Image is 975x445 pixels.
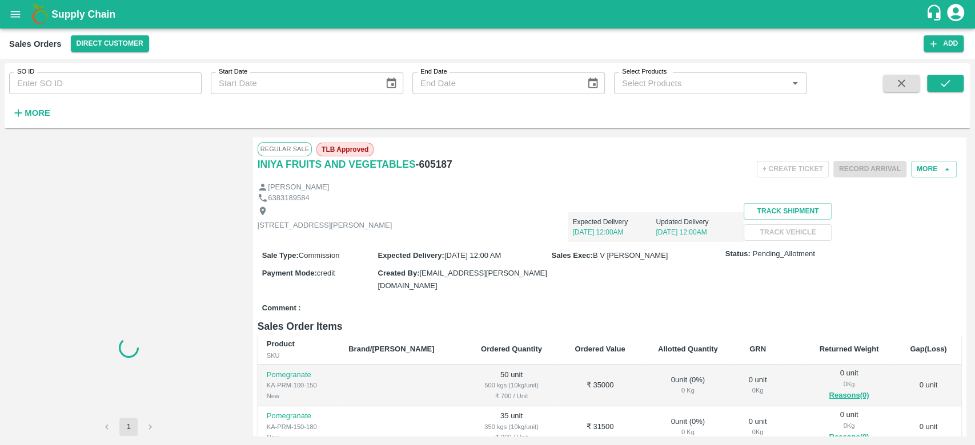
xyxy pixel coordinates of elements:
[744,427,772,437] div: 0 Kg
[812,410,886,444] div: 0 unit
[268,182,329,193] p: [PERSON_NAME]
[744,385,772,395] div: 0 Kg
[650,375,725,396] div: 0 unit ( 0 %)
[267,391,330,401] div: New
[820,345,879,353] b: Returned Weight
[380,72,402,94] button: Choose date
[910,345,946,353] b: Gap(Loss)
[51,6,925,22] a: Supply Chain
[656,227,739,237] p: [DATE] 12:00AM
[473,432,549,442] div: ₹ 900 / Unit
[29,3,51,26] img: logo
[473,422,549,432] div: 350 kgs (10kg/unit)
[464,365,559,406] td: 50 unit
[25,108,50,118] strong: More
[945,2,966,26] div: account of current user
[420,67,447,76] label: End Date
[744,375,772,396] div: 0 unit
[444,251,501,260] span: [DATE] 12:00 AM
[833,164,906,173] span: Please dispatch the trip before ending
[572,217,656,227] p: Expected Delivery
[378,269,547,290] span: [EMAIL_ADDRESS][PERSON_NAME][DOMAIN_NAME]
[211,72,376,94] input: Start Date
[481,345,542,353] b: Ordered Quantity
[9,103,53,123] button: More
[267,380,330,390] div: KA-PRM-100-150
[617,76,784,91] input: Select Products
[473,391,549,401] div: ₹ 700 / Unit
[725,249,751,260] label: Status:
[299,251,340,260] span: Commission
[317,269,335,277] span: credit
[788,76,803,91] button: Open
[582,72,604,94] button: Choose date
[744,416,772,438] div: 0 unit
[412,72,577,94] input: End Date
[812,368,886,402] div: 0 unit
[9,37,62,51] div: Sales Orders
[267,350,330,361] div: SKU
[753,249,815,260] span: Pending_Allotment
[17,67,34,76] label: SO ID
[650,416,725,438] div: 0 unit ( 0 %)
[316,143,374,156] span: TLB Approved
[267,422,330,432] div: KA-PRM-150-180
[552,251,593,260] label: Sales Exec :
[119,418,138,436] button: page 1
[812,389,886,402] button: Reasons(0)
[650,427,725,437] div: 0 Kg
[2,1,29,27] button: open drawer
[924,35,964,52] button: Add
[262,303,301,314] label: Comment :
[658,345,718,353] b: Allotted Quantity
[267,432,330,442] div: New
[925,4,945,25] div: customer-support
[749,345,766,353] b: GRN
[267,411,330,422] p: Pomegranate
[267,370,330,381] p: Pomegranate
[650,385,725,395] div: 0 Kg
[896,365,961,406] td: 0 unit
[258,220,392,231] p: [STREET_ADDRESS][PERSON_NAME]
[559,365,641,406] td: ₹ 35000
[262,269,317,277] label: Payment Mode :
[71,35,149,52] button: Select DC
[258,142,312,156] span: Regular Sale
[268,193,309,204] p: 6383189584
[258,156,416,172] a: INIYA FRUITS AND VEGETABLES
[812,431,886,444] button: Reasons(0)
[575,345,625,353] b: Ordered Value
[572,227,656,237] p: [DATE] 12:00AM
[51,9,115,20] b: Supply Chain
[473,380,549,390] div: 500 kgs (10kg/unit)
[622,67,667,76] label: Select Products
[219,67,247,76] label: Start Date
[267,339,295,348] b: Product
[911,161,957,177] button: More
[812,379,886,389] div: 0 Kg
[9,72,202,94] input: Enter SO ID
[744,203,832,220] button: Track Shipment
[812,420,886,431] div: 0 Kg
[593,251,668,260] span: B V [PERSON_NAME]
[378,251,444,260] label: Expected Delivery :
[258,318,961,334] h6: Sales Order Items
[348,345,434,353] b: Brand/[PERSON_NAME]
[656,217,739,227] p: Updated Delivery
[416,156,452,172] h6: - 605187
[96,418,161,436] nav: pagination navigation
[262,251,299,260] label: Sale Type :
[378,269,419,277] label: Created By :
